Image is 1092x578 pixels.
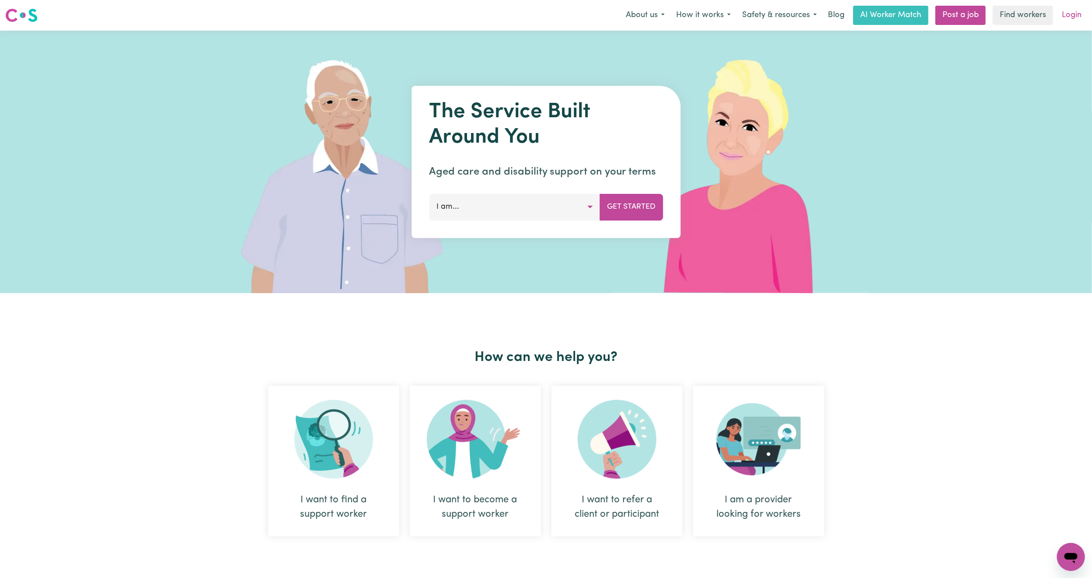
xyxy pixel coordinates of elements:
[263,349,830,366] h2: How can we help you?
[429,164,663,180] p: Aged care and disability support on your terms
[551,386,683,536] div: I want to refer a client or participant
[429,100,663,150] h1: The Service Built Around You
[1057,6,1087,25] a: Login
[736,6,823,25] button: Safety & resources
[670,6,736,25] button: How it works
[431,493,520,522] div: I want to become a support worker
[268,386,399,536] div: I want to find a support worker
[853,6,928,25] a: AI Worker Match
[429,194,600,220] button: I am...
[5,5,38,25] a: Careseekers logo
[620,6,670,25] button: About us
[572,493,662,522] div: I want to refer a client or participant
[693,386,824,536] div: I am a provider looking for workers
[1057,543,1085,571] iframe: Button to launch messaging window, conversation in progress
[5,7,38,23] img: Careseekers logo
[714,493,803,522] div: I am a provider looking for workers
[578,400,656,479] img: Refer
[410,386,541,536] div: I want to become a support worker
[993,6,1053,25] a: Find workers
[935,6,986,25] a: Post a job
[289,493,378,522] div: I want to find a support worker
[716,400,801,479] img: Provider
[294,400,373,479] img: Search
[600,194,663,220] button: Get Started
[823,6,850,25] a: Blog
[427,400,524,479] img: Become Worker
